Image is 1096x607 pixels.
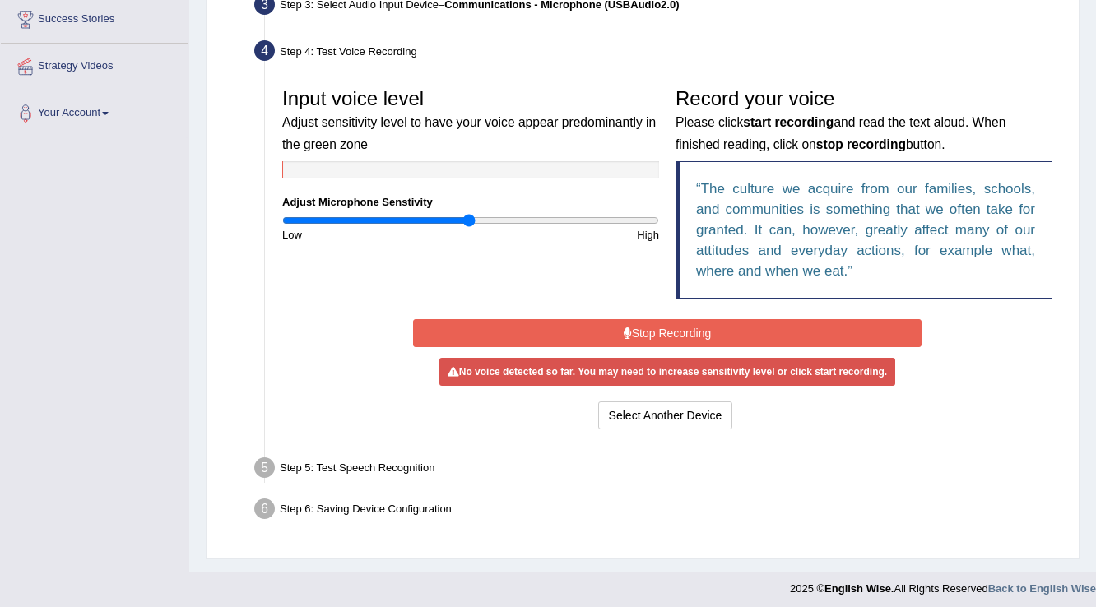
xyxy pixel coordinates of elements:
[1,90,188,132] a: Your Account
[676,115,1005,151] small: Please click and read the text aloud. When finished reading, click on button.
[816,137,906,151] b: stop recording
[696,181,1035,279] q: The culture we acquire from our families, schools, and communities is something that we often tak...
[790,572,1096,596] div: 2025 © All Rights Reserved
[247,452,1071,489] div: Step 5: Test Speech Recognition
[676,88,1052,153] h3: Record your voice
[471,227,667,243] div: High
[247,35,1071,72] div: Step 4: Test Voice Recording
[282,88,659,153] h3: Input voice level
[274,227,471,243] div: Low
[598,401,733,429] button: Select Another Device
[282,115,656,151] small: Adjust sensitivity level to have your voice appear predominantly in the green zone
[743,115,834,129] b: start recording
[247,493,1071,530] div: Step 6: Saving Device Configuration
[988,582,1096,595] a: Back to English Wise
[1,44,188,85] a: Strategy Videos
[824,582,894,595] strong: English Wise.
[413,319,921,347] button: Stop Recording
[439,358,895,386] div: No voice detected so far. You may need to increase sensitivity level or click start recording.
[282,194,433,210] label: Adjust Microphone Senstivity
